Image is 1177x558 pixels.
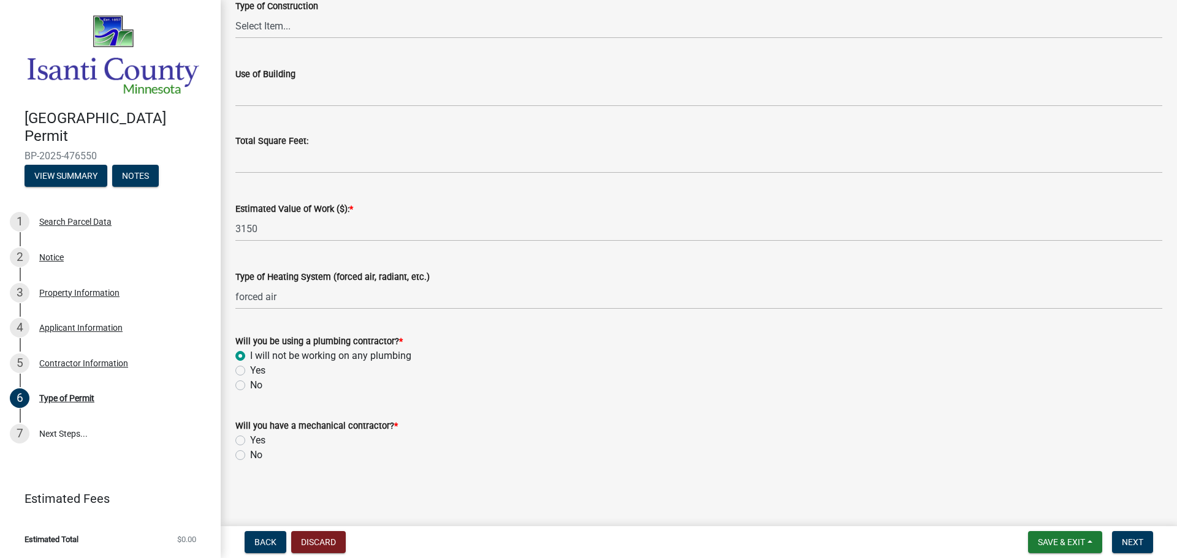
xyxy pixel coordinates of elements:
div: 4 [10,318,29,337]
label: Type of Heating System (forced air, radiant, etc.) [235,273,430,282]
label: Will you be using a plumbing contractor? [235,337,403,346]
label: Type of Construction [235,2,318,11]
label: I will not be working on any plumbing [250,349,411,363]
label: Will you have a mechanical contractor? [235,422,398,431]
label: Total Square Feet: [235,137,308,146]
span: Back [254,537,276,547]
label: Yes [250,433,265,448]
button: Next [1112,531,1153,553]
wm-modal-confirm: Notes [112,172,159,181]
div: 2 [10,247,29,267]
span: $0.00 [177,535,196,543]
span: Save & Exit [1038,537,1085,547]
button: Save & Exit [1028,531,1102,553]
img: Isanti County, Minnesota [25,13,201,97]
button: Discard [291,531,346,553]
button: Notes [112,165,159,187]
span: BP-2025-476550 [25,150,196,162]
div: 6 [10,388,29,408]
div: Notice [39,253,64,262]
div: 5 [10,353,29,373]
div: 1 [10,212,29,232]
wm-modal-confirm: Summary [25,172,107,181]
label: No [250,378,262,393]
label: Estimated Value of Work ($): [235,205,353,214]
h4: [GEOGRAPHIC_DATA] Permit [25,110,211,145]
button: View Summary [25,165,107,187]
div: 7 [10,424,29,443]
div: Applicant Information [39,323,123,332]
div: Contractor Information [39,359,128,368]
div: Property Information [39,288,120,297]
div: Search Parcel Data [39,217,112,226]
span: Next [1122,537,1143,547]
label: Yes [250,363,265,378]
div: 3 [10,283,29,303]
button: Back [245,531,286,553]
a: Estimated Fees [10,486,201,511]
label: No [250,448,262,462]
span: Estimated Total [25,535,78,543]
label: Use of Building [235,70,295,79]
div: Type of Permit [39,394,94,402]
